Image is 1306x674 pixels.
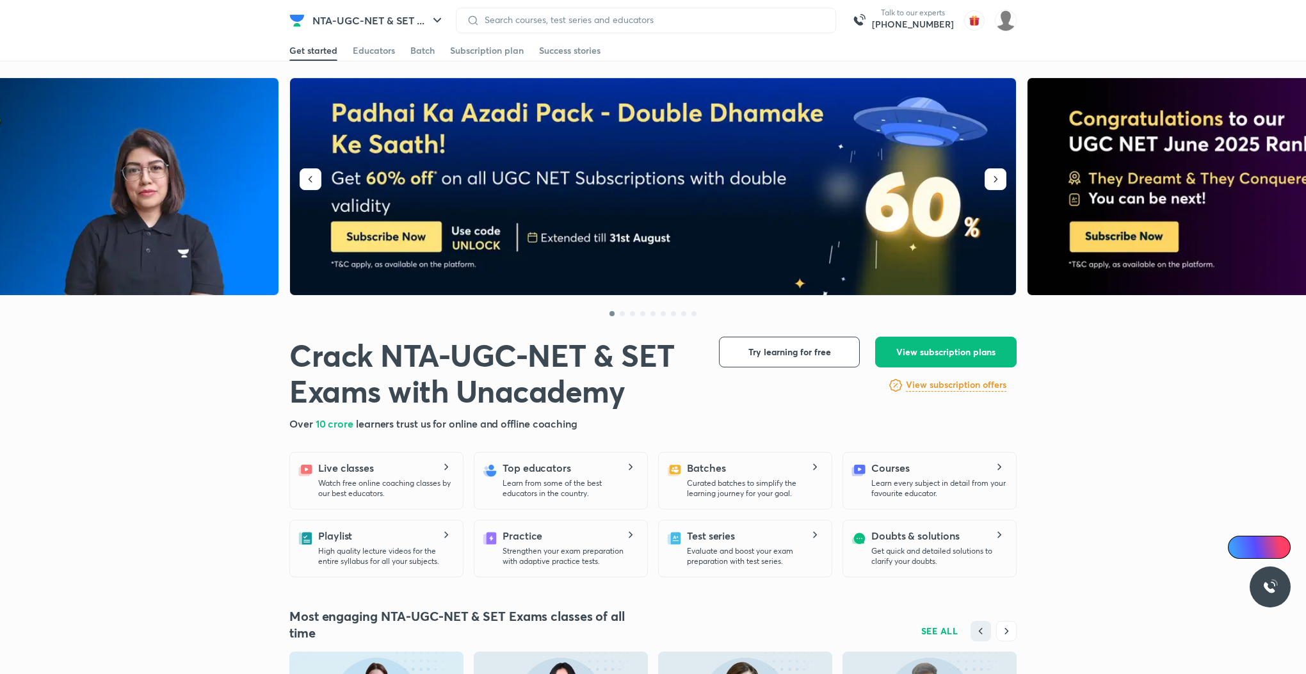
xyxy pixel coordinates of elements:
input: Search courses, test series and educators [480,15,825,25]
a: Get started [289,40,337,61]
span: Over [289,417,316,430]
div: Subscription plan [450,44,524,57]
a: Ai Doubts [1228,536,1291,559]
img: call-us [846,8,872,33]
span: SEE ALL [921,627,958,636]
a: View subscription offers [906,378,1006,393]
img: Sakshi Nath [995,10,1017,31]
h5: Top educators [503,460,571,476]
p: Curated batches to simplify the learning journey for your goal. [687,478,821,499]
p: Get quick and detailed solutions to clarify your doubts. [871,546,1006,566]
span: Try learning for free [748,346,831,358]
div: Batch [410,44,435,57]
div: Educators [353,44,395,57]
h1: Crack NTA-UGC-NET & SET Exams with Unacademy [289,337,698,408]
p: Strengthen your exam preparation with adaptive practice tests. [503,546,637,566]
h6: View subscription offers [906,378,1006,392]
span: Ai Doubts [1249,542,1283,552]
a: Batch [410,40,435,61]
button: NTA-UGC-NET & SET ... [305,8,453,33]
h4: Most engaging NTA-UGC-NET & SET Exams classes of all time [289,608,653,641]
h5: Batches [687,460,725,476]
p: High quality lecture videos for the entire syllabus for all your subjects. [318,546,453,566]
a: Success stories [539,40,601,61]
a: [PHONE_NUMBER] [872,18,954,31]
h5: Practice [503,528,542,543]
p: Learn every subject in detail from your favourite educator. [871,478,1006,499]
a: Subscription plan [450,40,524,61]
h5: Doubts & solutions [871,528,960,543]
img: Company Logo [289,13,305,28]
button: Try learning for free [719,337,860,367]
img: avatar [964,10,985,31]
a: Educators [353,40,395,61]
button: View subscription plans [875,337,1017,367]
div: Get started [289,44,337,57]
h5: Playlist [318,528,352,543]
p: Watch free online coaching classes by our best educators. [318,478,453,499]
span: learners trust us for online and offline coaching [356,417,577,430]
p: Learn from some of the best educators in the country. [503,478,637,499]
h5: Courses [871,460,909,476]
img: ttu [1262,579,1278,595]
button: SEE ALL [914,621,966,641]
h5: Live classes [318,460,374,476]
h5: Test series [687,528,735,543]
span: View subscription plans [896,346,996,358]
p: Talk to our experts [872,8,954,18]
span: 10 crore [316,417,356,430]
p: Evaluate and boost your exam preparation with test series. [687,546,821,566]
div: Success stories [539,44,601,57]
img: Icon [1236,542,1246,552]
